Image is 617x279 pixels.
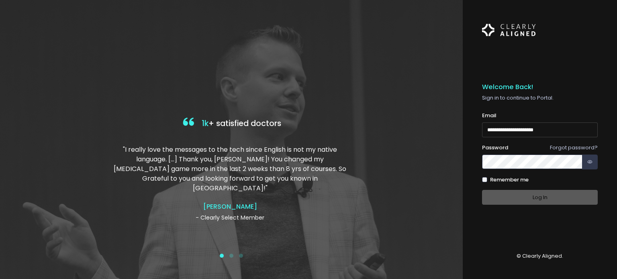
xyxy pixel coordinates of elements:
[482,94,598,102] p: Sign in to continue to Portal.
[550,144,598,151] a: Forgot password?
[482,19,536,41] img: Logo Horizontal
[110,145,350,193] p: "I really love the messages to the tech since English is not my native language. […] Thank you, [...
[490,176,529,184] label: Remember me
[482,83,598,91] h5: Welcome Back!
[482,144,508,152] label: Password
[110,214,350,222] p: - Clearly Select Member
[202,118,208,129] span: 1k
[110,203,350,210] h4: [PERSON_NAME]
[482,252,598,260] p: © Clearly Aligned.
[482,112,496,120] label: Email
[110,116,353,132] h4: + satisfied doctors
